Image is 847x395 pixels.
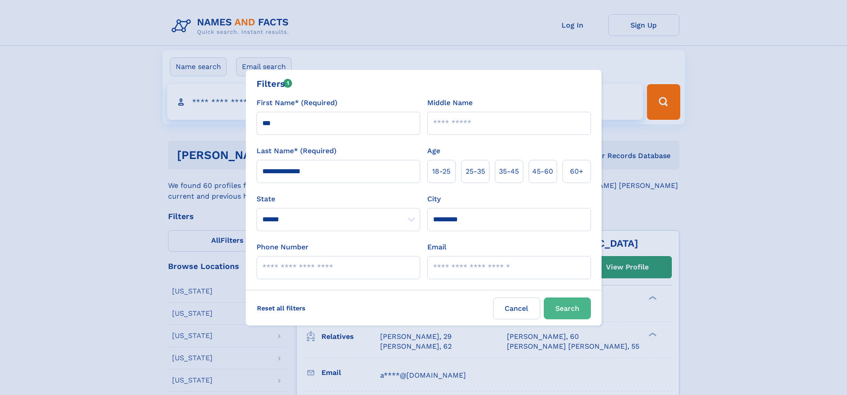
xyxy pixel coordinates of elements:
[251,297,311,319] label: Reset all filters
[466,166,485,177] span: 25‑35
[432,166,450,177] span: 18‑25
[257,98,337,108] label: First Name* (Required)
[257,194,420,204] label: State
[427,242,446,252] label: Email
[544,297,591,319] button: Search
[493,297,540,319] label: Cancel
[257,146,337,156] label: Last Name* (Required)
[427,146,440,156] label: Age
[570,166,583,177] span: 60+
[427,194,441,204] label: City
[427,98,473,108] label: Middle Name
[257,242,309,252] label: Phone Number
[532,166,553,177] span: 45‑60
[499,166,519,177] span: 35‑45
[257,77,293,90] div: Filters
